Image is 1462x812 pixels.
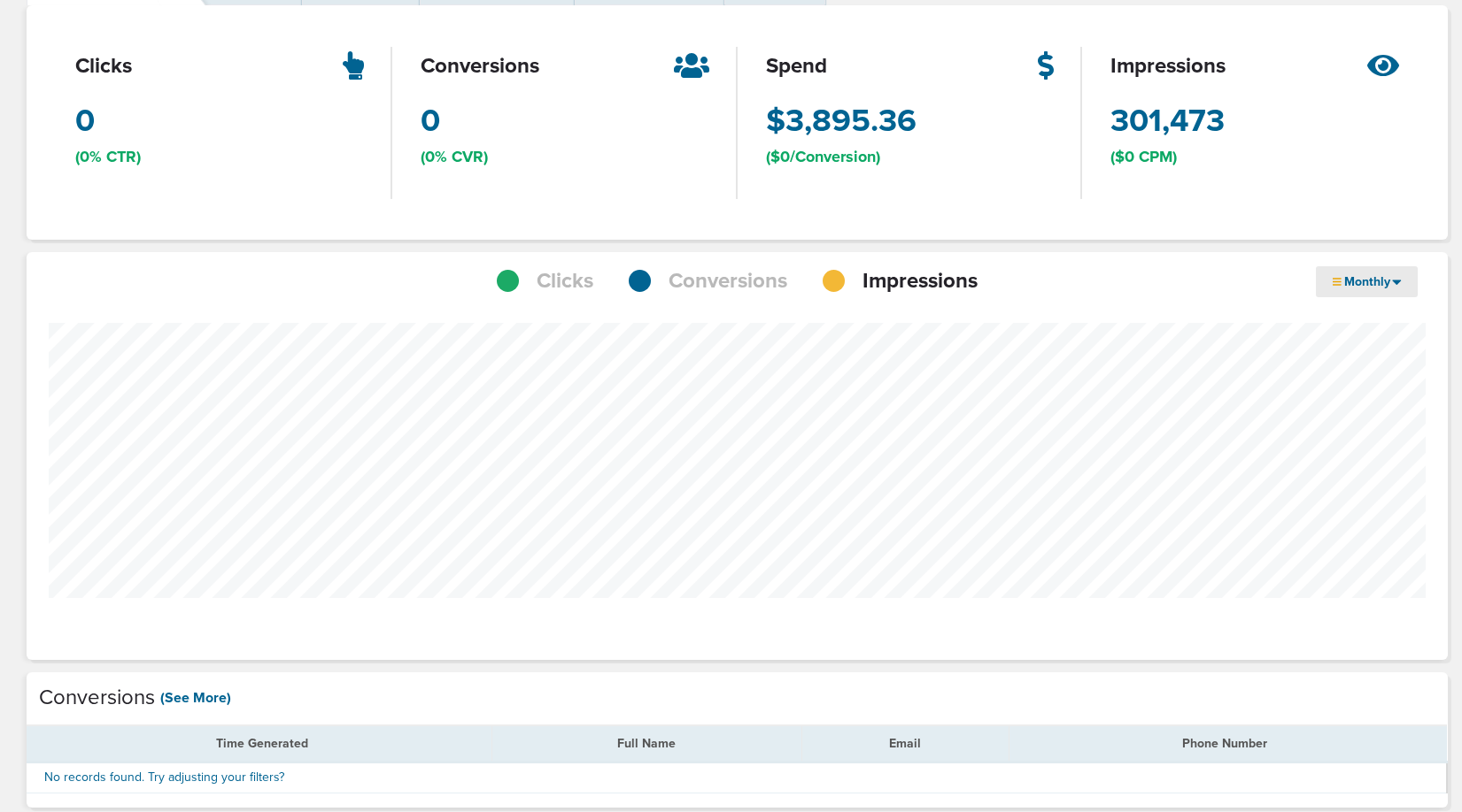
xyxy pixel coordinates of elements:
span: Monthly [1342,274,1393,289]
span: ($0/Conversion) [766,146,880,168]
span: Conversions [669,266,787,296]
span: $3,895.36 [766,99,917,143]
span: impressions [1110,51,1226,81]
span: conversions [421,51,539,81]
span: Email [889,736,921,751]
h4: No records found. Try adjusting your filters? [44,770,1428,785]
a: (See More) [160,688,231,708]
span: Full Name [617,736,676,751]
h4: Conversions [39,686,155,711]
span: Time Generated [216,736,308,751]
span: (0% CTR) [75,146,141,168]
span: spend [766,51,827,81]
span: 0 [75,99,95,143]
span: Clicks [537,266,593,296]
span: Phone Number [1182,736,1267,751]
span: Impressions [863,266,978,296]
span: 0 [421,99,440,143]
span: clicks [75,51,132,81]
span: 301,473 [1110,99,1225,143]
span: (0% CVR) [421,146,488,168]
span: ($0 CPM) [1110,146,1177,168]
